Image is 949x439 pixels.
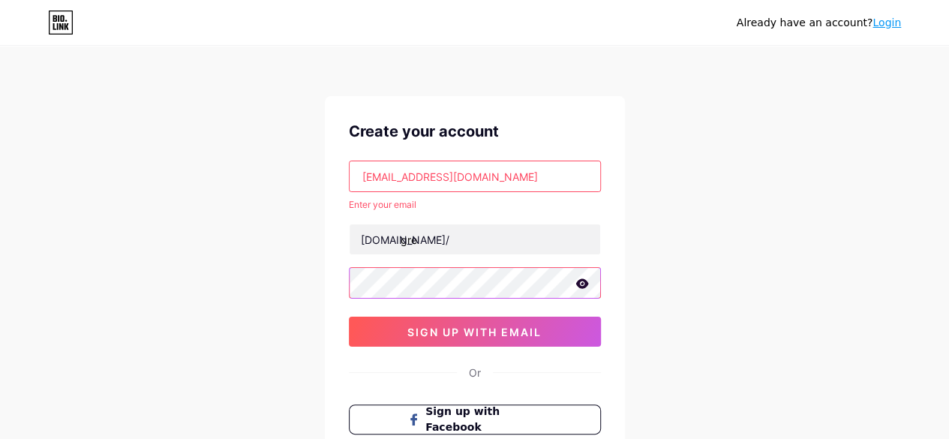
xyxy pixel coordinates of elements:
[349,317,601,347] button: sign up with email
[737,15,901,31] div: Already have an account?
[350,224,600,254] input: username
[361,232,449,248] div: [DOMAIN_NAME]/
[872,17,901,29] a: Login
[469,365,481,380] div: Or
[425,404,542,435] span: Sign up with Facebook
[407,326,542,338] span: sign up with email
[349,120,601,143] div: Create your account
[350,161,600,191] input: Email
[349,404,601,434] button: Sign up with Facebook
[349,198,601,212] div: Enter your email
